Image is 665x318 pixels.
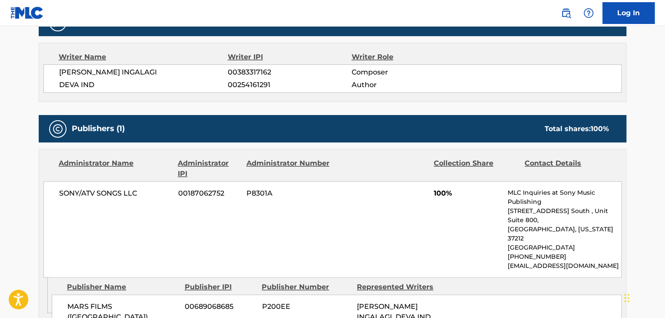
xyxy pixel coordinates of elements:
div: Administrator Name [59,158,171,179]
div: Help [580,4,597,22]
span: DEVA IND [59,80,228,90]
span: 00689068685 [185,301,255,312]
p: [STREET_ADDRESS] South , Unit Suite 800, [508,206,621,225]
span: 100% [434,188,501,199]
div: Contact Details [525,158,609,179]
span: P200EE [262,301,350,312]
a: Log In [602,2,655,24]
span: [PERSON_NAME] INGALAGI [59,67,228,78]
img: MLC Logo [10,7,44,19]
p: [GEOGRAPHIC_DATA] [508,243,621,252]
div: Writer Role [351,52,464,62]
img: help [583,8,594,18]
div: Drag [624,285,629,311]
span: P8301A [246,188,331,199]
div: Publisher IPI [184,282,255,292]
p: [GEOGRAPHIC_DATA], [US_STATE] 37212 [508,225,621,243]
div: Administrator Number [246,158,330,179]
div: Collection Share [434,158,518,179]
p: [PHONE_NUMBER] [508,252,621,261]
div: Publisher Number [262,282,350,292]
span: 00254161291 [228,80,351,90]
a: Public Search [557,4,575,22]
iframe: Chat Widget [622,276,665,318]
img: search [561,8,571,18]
div: Writer Name [59,52,228,62]
p: [EMAIL_ADDRESS][DOMAIN_NAME] [508,261,621,271]
div: Administrator IPI [178,158,239,179]
div: Writer IPI [228,52,352,62]
span: SONY/ATV SONGS LLC [59,188,172,199]
div: Total shares: [545,124,609,134]
span: 00187062752 [178,188,240,199]
span: 00383317162 [228,67,351,78]
p: MLC Inquiries at Sony Music Publishing [508,188,621,206]
div: Represented Writers [357,282,446,292]
img: Publishers [53,124,63,134]
span: Author [351,80,464,90]
span: Composer [351,67,464,78]
h5: Publishers (1) [72,124,125,134]
div: Publisher Name [67,282,178,292]
span: 100 % [591,125,609,133]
